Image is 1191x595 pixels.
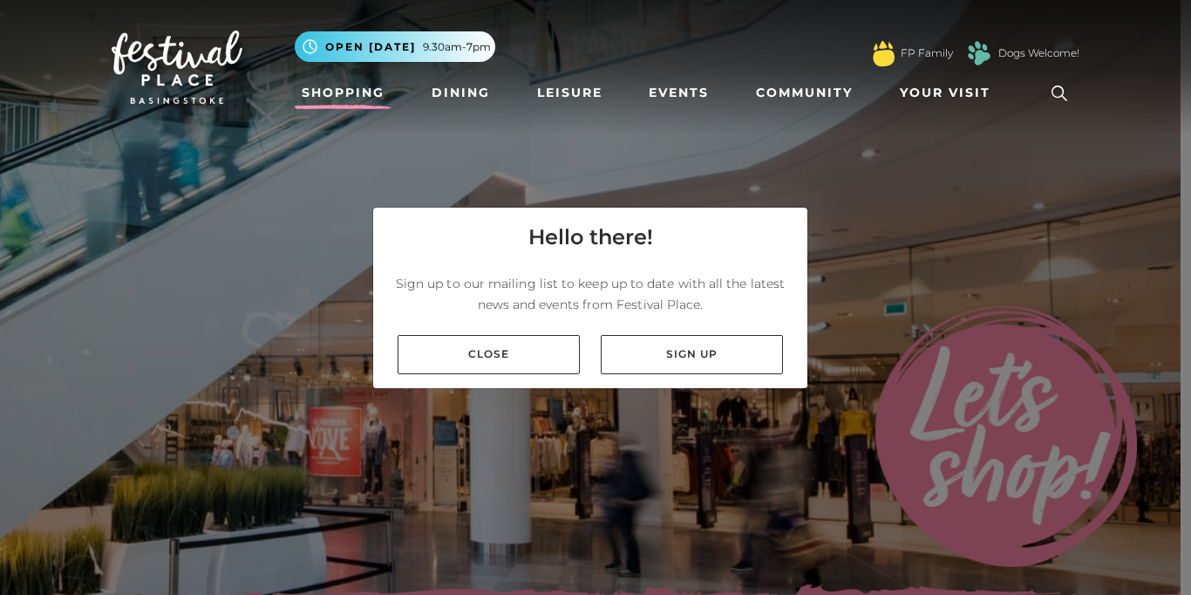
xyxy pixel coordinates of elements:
a: Shopping [295,77,391,109]
a: Close [398,335,580,374]
a: Dogs Welcome! [998,45,1079,61]
h4: Hello there! [528,222,653,253]
a: Dining [425,77,497,109]
span: 9.30am-7pm [423,39,491,55]
img: Festival Place Logo [112,31,242,104]
p: Sign up to our mailing list to keep up to date with all the latest news and events from Festival ... [387,273,793,315]
a: Your Visit [893,77,1006,109]
a: Sign up [601,335,783,374]
span: Open [DATE] [325,39,416,55]
a: Leisure [530,77,609,109]
span: Your Visit [900,84,990,102]
a: Events [642,77,716,109]
button: Open [DATE] 9.30am-7pm [295,31,495,62]
a: Community [749,77,860,109]
a: FP Family [901,45,953,61]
